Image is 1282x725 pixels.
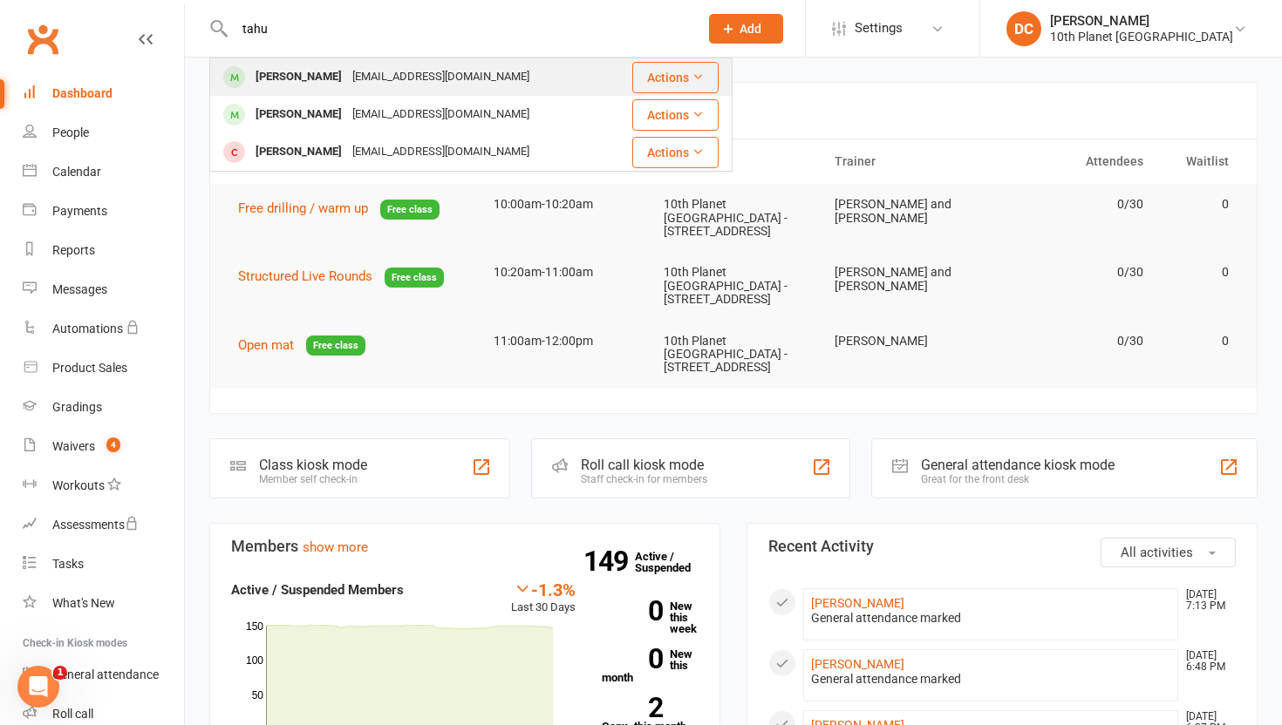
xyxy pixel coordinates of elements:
div: Dashboard [52,86,113,100]
button: Free drilling / warm upFree class [238,198,440,220]
td: 10th Planet [GEOGRAPHIC_DATA] - [STREET_ADDRESS] [648,184,818,252]
div: [PERSON_NAME] [250,139,347,165]
strong: Active / Suspended Members [231,582,404,598]
td: 0 [1159,184,1244,225]
div: Messages [52,282,107,296]
strong: 2 [602,695,663,721]
a: [PERSON_NAME] [811,657,904,671]
div: [EMAIL_ADDRESS][DOMAIN_NAME] [347,139,535,165]
div: DC [1006,11,1041,46]
span: Free class [385,268,444,288]
div: Roll call [52,707,93,721]
button: All activities [1101,538,1236,567]
a: Messages [23,270,184,309]
input: Search... [229,17,686,41]
div: [EMAIL_ADDRESS][DOMAIN_NAME] [347,64,535,90]
a: [PERSON_NAME] [811,596,904,610]
span: Free drilling / warm up [238,200,368,216]
a: Product Sales [23,349,184,388]
h3: Members [231,538,699,555]
th: Waitlist [1159,139,1244,184]
div: General attendance marked [811,611,1170,626]
div: 10th Planet [GEOGRAPHIC_DATA] [1050,29,1233,44]
span: Add [740,22,761,36]
div: Reports [52,243,95,257]
strong: 0 [602,598,663,624]
a: People [23,113,184,152]
div: Great for the front desk [921,473,1115,485]
span: Structured Live Rounds [238,268,372,284]
div: Waivers [52,439,95,453]
div: Workouts [52,478,105,492]
div: Tasks [52,557,84,571]
th: Attendees [989,139,1159,184]
span: All activities [1121,545,1193,560]
a: 0New this week [602,600,699,634]
div: Last 30 Days [511,579,576,617]
button: Open matFree class [238,335,365,356]
td: 0/30 [989,321,1159,362]
time: [DATE] 6:48 PM [1177,650,1235,673]
span: 1 [53,666,67,680]
td: 0/30 [989,184,1159,225]
h3: Coming up [DATE] [229,102,1238,119]
strong: 0 [602,646,663,672]
a: Workouts [23,466,184,505]
button: Actions [632,99,719,131]
a: show more [303,539,368,555]
td: 10:00am-10:20am [478,184,648,225]
a: Clubworx [21,17,65,61]
th: Trainer [819,139,989,184]
a: Calendar [23,152,184,192]
time: [DATE] 7:13 PM [1177,589,1235,612]
a: Gradings [23,388,184,427]
th: Location [648,139,818,184]
span: Free class [380,200,440,220]
button: Actions [632,137,719,168]
a: Automations [23,309,184,349]
div: People [52,125,89,139]
span: Free class [306,335,365,356]
div: General attendance kiosk mode [921,457,1115,473]
iframe: Intercom live chat [17,666,59,708]
div: Product Sales [52,361,127,375]
div: Gradings [52,400,102,414]
div: Assessments [52,518,139,532]
div: Member self check-in [259,473,367,485]
a: Payments [23,192,184,231]
h3: Recent Activity [768,538,1236,555]
div: [PERSON_NAME] [250,64,347,90]
div: -1.3% [511,579,576,599]
div: General attendance [52,667,159,681]
div: [PERSON_NAME] [250,102,347,127]
a: 0New this month [602,648,699,683]
div: Roll call kiosk mode [581,457,707,473]
div: Staff check-in for members [581,473,707,485]
td: 0/30 [989,252,1159,293]
td: [PERSON_NAME] [819,321,989,362]
a: 149Active / Suspended [635,538,712,586]
a: Reports [23,231,184,270]
div: General attendance marked [811,672,1170,687]
td: 0 [1159,321,1244,362]
a: General attendance kiosk mode [23,655,184,695]
a: Assessments [23,505,184,545]
span: Settings [855,9,903,48]
strong: 149 [583,548,635,574]
td: 11:00am-12:00pm [478,321,648,362]
div: Payments [52,204,107,218]
div: [EMAIL_ADDRESS][DOMAIN_NAME] [347,102,535,127]
td: [PERSON_NAME] and [PERSON_NAME] [819,252,989,307]
div: What's New [52,596,115,610]
td: 10th Planet [GEOGRAPHIC_DATA] - [STREET_ADDRESS] [648,321,818,389]
a: Tasks [23,545,184,584]
span: 4 [106,437,120,452]
td: [PERSON_NAME] and [PERSON_NAME] [819,184,989,239]
a: Waivers 4 [23,427,184,466]
button: Structured Live RoundsFree class [238,266,444,288]
div: Calendar [52,165,101,179]
span: Open mat [238,337,294,353]
a: Dashboard [23,74,184,113]
button: Add [709,14,783,44]
button: Actions [632,62,719,93]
